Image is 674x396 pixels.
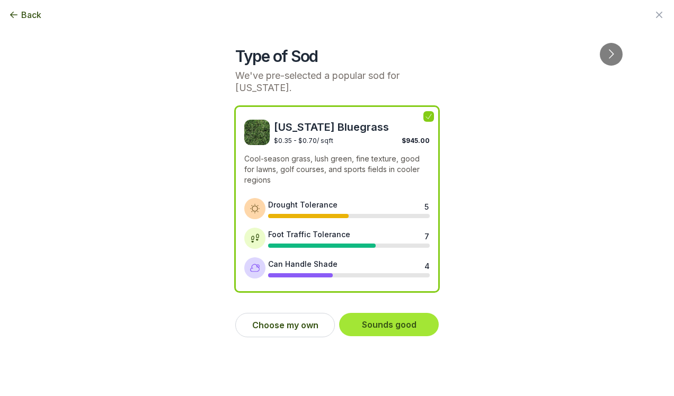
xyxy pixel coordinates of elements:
img: Kentucky Bluegrass sod image [244,120,270,145]
span: Back [21,8,41,21]
button: Sounds good [339,313,439,336]
p: We've pre-selected a popular sod for [US_STATE]. [235,70,439,94]
div: 4 [424,260,429,269]
span: $945.00 [402,137,430,145]
button: Back [8,8,41,21]
p: Cool-season grass, lush green, fine texture, good for lawns, golf courses, and sports fields in c... [244,154,430,185]
div: 5 [424,201,429,210]
div: Drought Tolerance [268,199,338,210]
h2: Type of Sod [235,47,439,66]
div: Can Handle Shade [268,258,338,269]
div: 7 [424,231,429,239]
button: Go to next slide [600,43,623,66]
img: Shade tolerance icon [250,263,260,273]
img: Drought tolerance icon [250,203,260,214]
span: [US_STATE] Bluegrass [274,120,430,134]
div: Foot Traffic Tolerance [268,229,350,240]
button: Choose my own [235,313,335,337]
span: $0.35 - $0.70 / sqft [274,137,333,145]
img: Foot traffic tolerance icon [250,233,260,244]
